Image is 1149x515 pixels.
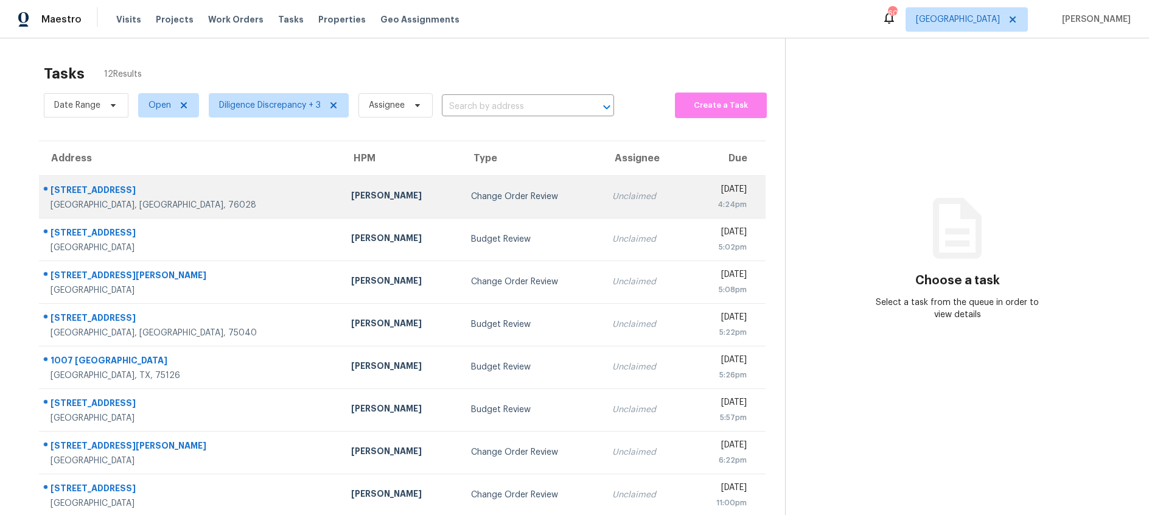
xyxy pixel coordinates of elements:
div: [STREET_ADDRESS][PERSON_NAME] [51,440,332,455]
div: [PERSON_NAME] [351,275,452,290]
span: Geo Assignments [380,13,459,26]
div: [GEOGRAPHIC_DATA] [51,412,332,424]
span: [PERSON_NAME] [1057,13,1131,26]
span: Maestro [41,13,82,26]
th: Assignee [602,141,686,175]
div: Unclaimed [612,233,677,245]
div: [GEOGRAPHIC_DATA], TX, 75126 [51,370,332,382]
div: [DATE] [697,268,747,284]
span: [GEOGRAPHIC_DATA] [916,13,1000,26]
div: Budget Review [471,233,593,245]
div: Unclaimed [612,361,677,373]
h2: Tasks [44,68,85,80]
span: Work Orders [208,13,264,26]
span: Projects [156,13,194,26]
span: Visits [116,13,141,26]
div: [DATE] [697,439,747,454]
div: 5:08pm [697,284,747,296]
input: Search by address [442,97,580,116]
div: [PERSON_NAME] [351,445,452,460]
button: Create a Task [675,93,767,118]
div: Budget Review [471,318,593,331]
span: Tasks [278,15,304,24]
div: Change Order Review [471,489,593,501]
h3: Choose a task [915,275,1000,287]
div: Change Order Review [471,276,593,288]
th: Address [39,141,341,175]
div: [PERSON_NAME] [351,402,452,418]
div: 11:00pm [697,497,747,509]
div: Unclaimed [612,276,677,288]
div: [GEOGRAPHIC_DATA] [51,284,332,296]
div: 5:22pm [697,326,747,338]
div: Unclaimed [612,446,677,458]
div: Select a task from the queue in order to view details [871,296,1044,321]
div: 5:02pm [697,241,747,253]
div: 1007 [GEOGRAPHIC_DATA] [51,354,332,370]
div: [DATE] [697,482,747,497]
div: [STREET_ADDRESS][PERSON_NAME] [51,269,332,284]
span: 12 Results [104,68,142,80]
div: [PERSON_NAME] [351,317,452,332]
div: [DATE] [697,183,747,198]
th: Type [461,141,603,175]
div: 5:57pm [697,412,747,424]
div: [PERSON_NAME] [351,232,452,247]
div: [DATE] [697,226,747,241]
div: 60 [888,7,896,19]
div: [GEOGRAPHIC_DATA], [GEOGRAPHIC_DATA], 76028 [51,199,332,211]
div: Change Order Review [471,191,593,203]
div: Budget Review [471,361,593,373]
div: [GEOGRAPHIC_DATA] [51,242,332,254]
div: [STREET_ADDRESS] [51,184,332,199]
div: [GEOGRAPHIC_DATA] [51,497,332,510]
span: Create a Task [681,99,761,113]
div: Budget Review [471,404,593,416]
div: [DATE] [697,396,747,412]
div: Unclaimed [612,489,677,501]
div: Unclaimed [612,191,677,203]
div: 5:26pm [697,369,747,381]
span: Diligence Discrepancy + 3 [219,99,321,111]
div: [GEOGRAPHIC_DATA], [GEOGRAPHIC_DATA], 75040 [51,327,332,339]
div: [PERSON_NAME] [351,360,452,375]
div: [STREET_ADDRESS] [51,312,332,327]
th: HPM [341,141,461,175]
div: [DATE] [697,311,747,326]
span: Properties [318,13,366,26]
button: Open [598,99,615,116]
div: [DATE] [697,354,747,369]
span: Assignee [369,99,405,111]
span: Open [148,99,171,111]
div: [STREET_ADDRESS] [51,226,332,242]
div: Change Order Review [471,446,593,458]
div: [GEOGRAPHIC_DATA] [51,455,332,467]
div: [PERSON_NAME] [351,488,452,503]
div: [STREET_ADDRESS] [51,482,332,497]
div: 4:24pm [697,198,747,211]
div: Unclaimed [612,318,677,331]
div: [STREET_ADDRESS] [51,397,332,412]
th: Due [687,141,766,175]
div: Unclaimed [612,404,677,416]
div: 6:22pm [697,454,747,466]
span: Date Range [54,99,100,111]
div: [PERSON_NAME] [351,189,452,205]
